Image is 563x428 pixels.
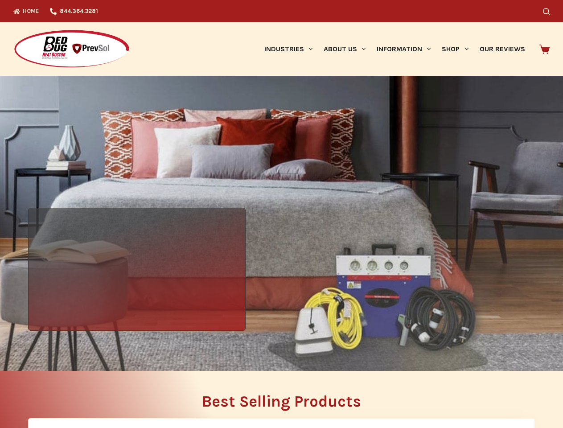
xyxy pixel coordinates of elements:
[318,22,371,76] a: About Us
[28,394,535,409] h2: Best Selling Products
[259,22,530,76] nav: Primary
[13,29,130,69] img: Prevsol/Bed Bug Heat Doctor
[436,22,474,76] a: Shop
[543,8,550,15] button: Search
[474,22,530,76] a: Our Reviews
[371,22,436,76] a: Information
[259,22,318,76] a: Industries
